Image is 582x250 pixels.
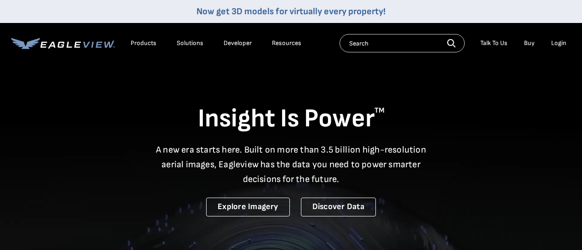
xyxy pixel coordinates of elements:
div: Talk To Us [480,39,507,47]
div: Resources [272,39,301,47]
a: Developer [224,39,252,47]
sup: TM [375,106,385,115]
div: Login [551,39,566,47]
p: A new era starts here. Built on more than 3.5 billion high-resolution aerial images, Eagleview ha... [150,142,432,187]
input: Search [340,34,465,52]
div: Solutions [177,39,203,47]
a: Now get 3D models for virtually every property! [196,6,386,17]
h1: Insight Is Power [11,103,571,135]
a: Explore Imagery [206,198,290,216]
a: Discover Data [301,198,376,216]
div: Products [131,39,156,47]
a: Buy [524,39,535,47]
